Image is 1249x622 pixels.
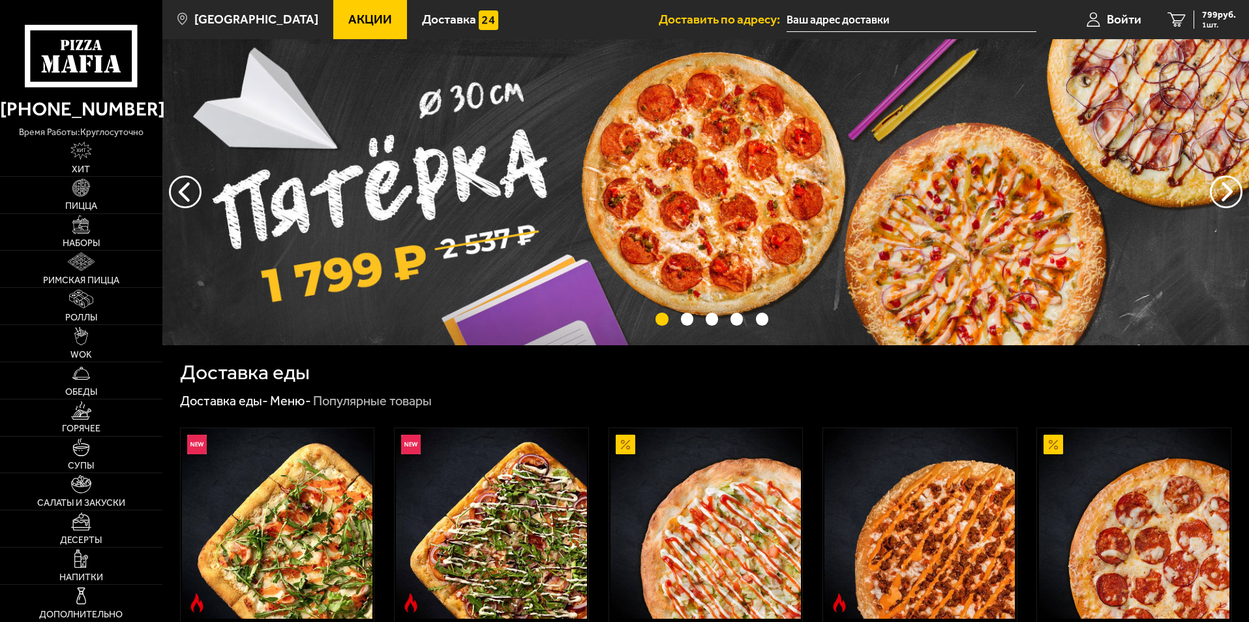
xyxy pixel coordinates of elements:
[39,610,123,619] span: Дополнительно
[65,202,97,211] span: Пицца
[1037,428,1231,619] a: АкционныйПепперони 25 см (толстое с сыром)
[62,424,100,433] span: Горячее
[181,428,374,619] a: НовинкаОстрое блюдоРимская с креветками
[756,313,768,325] button: точки переключения
[681,313,693,325] button: точки переключения
[1107,13,1141,25] span: Войти
[395,428,588,619] a: НовинкаОстрое блюдоРимская с мясным ассорти
[72,165,90,174] span: Хит
[609,428,803,619] a: АкционныйАль-Шам 25 см (тонкое тесто)
[60,536,102,545] span: Десерты
[180,362,310,383] h1: Доставка еды
[68,461,94,471] span: Супы
[823,428,1017,619] a: Острое блюдоБиф чили 25 см (толстое с сыром)
[43,276,119,285] span: Римская пицца
[1039,428,1229,619] img: Пепперони 25 см (толстое с сыром)
[479,10,498,30] img: 15daf4d41897b9f0e9f617042186c801.svg
[169,176,202,208] button: следующий
[348,13,392,25] span: Акции
[1044,435,1063,454] img: Акционный
[396,428,586,619] img: Римская с мясным ассорти
[1210,176,1242,208] button: предыдущий
[37,499,125,508] span: Салаты и закуски
[182,428,372,619] img: Римская с креветками
[401,435,421,454] img: Новинка
[187,593,207,613] img: Острое блюдо
[194,13,318,25] span: [GEOGRAPHIC_DATA]
[422,13,476,25] span: Доставка
[655,313,668,325] button: точки переключения
[59,573,103,582] span: Напитки
[610,428,801,619] img: Аль-Шам 25 см (тонкое тесто)
[63,239,100,248] span: Наборы
[313,393,432,410] div: Популярные товары
[1202,10,1236,20] span: 799 руб.
[787,8,1036,32] input: Ваш адрес доставки
[730,313,743,325] button: точки переключения
[70,350,92,360] span: WOK
[65,388,97,397] span: Обеды
[65,313,97,322] span: Роллы
[401,593,421,613] img: Острое блюдо
[706,313,718,325] button: точки переключения
[270,393,311,409] a: Меню-
[187,435,207,454] img: Новинка
[824,428,1015,619] img: Биф чили 25 см (толстое с сыром)
[830,593,849,613] img: Острое блюдо
[659,13,787,25] span: Доставить по адресу:
[616,435,635,454] img: Акционный
[1202,21,1236,29] span: 1 шт.
[180,393,268,409] a: Доставка еды-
